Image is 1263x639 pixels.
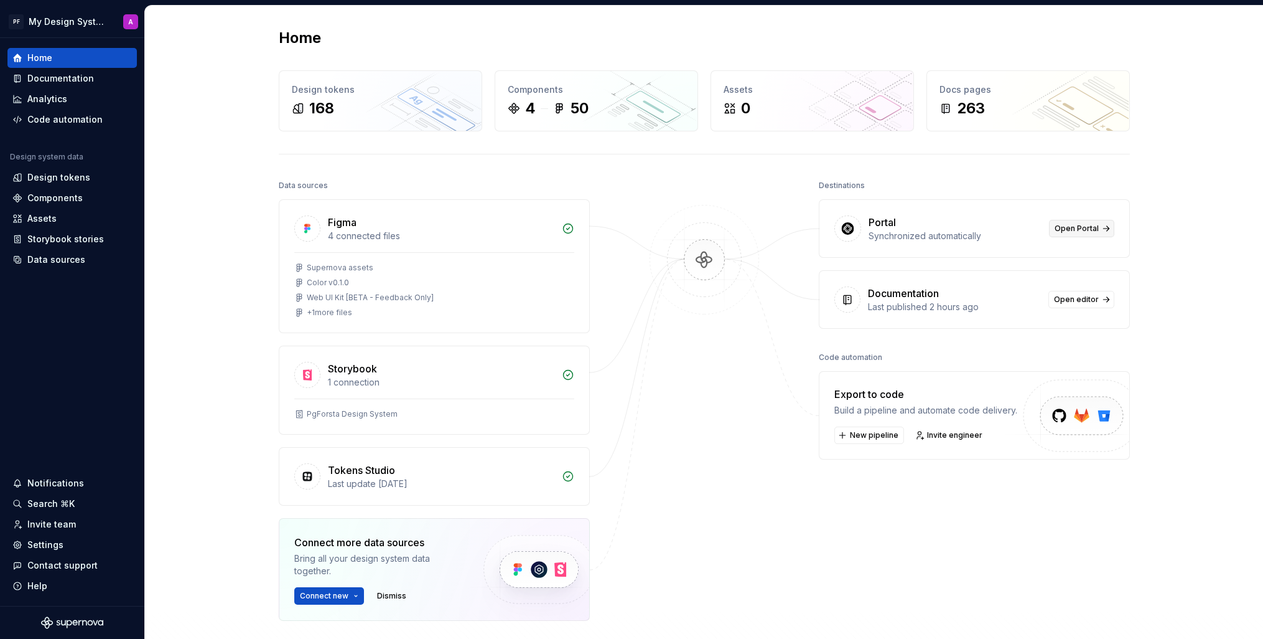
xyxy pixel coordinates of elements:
a: Invite engineer [911,427,988,444]
div: 263 [957,98,985,118]
button: Contact support [7,556,137,575]
a: Home [7,48,137,68]
a: Analytics [7,89,137,109]
div: Assets [724,83,901,96]
a: Docs pages263 [926,70,1130,131]
div: Docs pages [939,83,1117,96]
button: Dismiss [371,587,412,605]
button: Notifications [7,473,137,493]
div: Design tokens [292,83,469,96]
span: Connect new [300,591,348,601]
a: Design tokens [7,168,137,187]
div: Help [27,580,47,592]
div: Portal [869,215,896,230]
div: My Design System [29,16,108,28]
div: Code automation [819,349,882,366]
div: PgForsta Design System [307,409,398,419]
div: Contact support [27,559,98,572]
div: Documentation [868,286,939,301]
a: Settings [7,535,137,555]
a: Invite team [7,514,137,534]
span: Open editor [1054,295,1099,305]
a: Data sources [7,250,137,270]
div: Documentation [27,72,94,85]
div: Color v0.1.0 [307,278,349,288]
div: Design tokens [27,171,90,184]
div: Figma [328,215,357,230]
div: 50 [571,98,589,118]
div: Invite team [27,518,76,531]
a: Code automation [7,110,137,130]
div: Data sources [279,177,328,194]
button: New pipeline [834,427,904,444]
div: Synchronized automatically [869,230,1042,242]
div: Storybook [328,361,377,376]
div: PF [9,14,24,29]
button: Connect new [294,587,364,605]
div: Last update [DATE] [328,478,554,490]
div: A [128,17,133,27]
div: Search ⌘K [27,498,75,510]
a: Open Portal [1049,220,1114,237]
a: Assets0 [711,70,914,131]
a: Open editor [1048,291,1114,308]
span: Invite engineer [927,430,982,440]
div: Supernova assets [307,263,373,273]
svg: Supernova Logo [41,617,103,629]
div: Last published 2 hours ago [868,301,1041,313]
button: PFMy Design SystemA [2,8,142,35]
div: Storybook stories [27,233,104,245]
a: Design tokens168 [279,70,482,131]
span: Dismiss [377,591,406,601]
div: Analytics [27,93,67,105]
div: Destinations [819,177,865,194]
div: Build a pipeline and automate code delivery. [834,404,1017,417]
div: 4 connected files [328,230,554,242]
div: Components [508,83,685,96]
a: Components450 [495,70,698,131]
div: Code automation [27,113,103,126]
div: Components [27,192,83,204]
span: Open Portal [1055,224,1099,234]
div: Settings [27,539,63,551]
a: Components [7,188,137,208]
div: Assets [27,212,57,225]
div: Web UI Kit [BETA - Feedback Only] [307,293,434,303]
a: Storybook1 connectionPgForsta Design System [279,346,590,435]
a: Tokens StudioLast update [DATE] [279,447,590,506]
div: Home [27,52,52,64]
h2: Home [279,28,321,48]
div: + 1 more files [307,308,352,318]
div: Data sources [27,253,85,266]
span: New pipeline [850,430,898,440]
button: Search ⌘K [7,494,137,514]
div: Connect more data sources [294,535,462,550]
a: Assets [7,209,137,229]
div: 0 [741,98,750,118]
div: 4 [525,98,536,118]
div: Notifications [27,477,84,490]
a: Storybook stories [7,229,137,249]
div: Design system data [10,152,83,162]
button: Help [7,576,137,596]
div: Bring all your design system data together. [294,552,462,577]
div: 1 connection [328,376,554,389]
div: Tokens Studio [328,463,395,478]
a: Documentation [7,69,137,88]
div: 168 [309,98,334,118]
a: Figma4 connected filesSupernova assetsColor v0.1.0Web UI Kit [BETA - Feedback Only]+1more files [279,199,590,333]
div: Export to code [834,387,1017,402]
